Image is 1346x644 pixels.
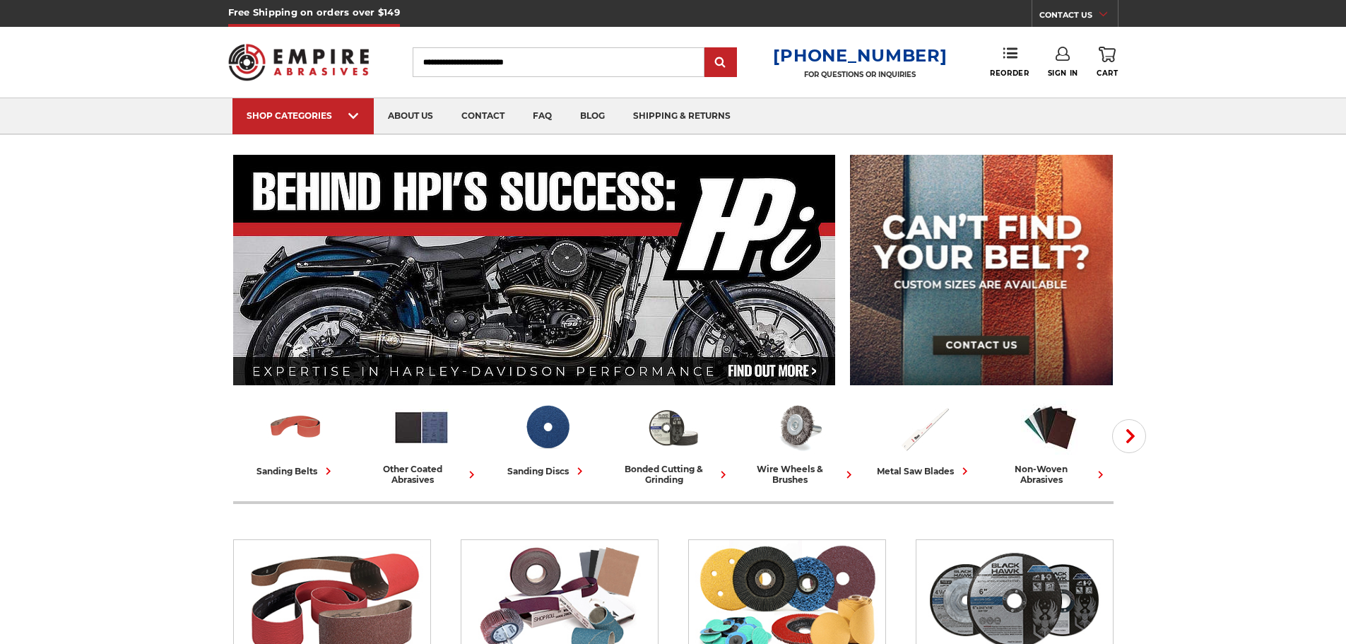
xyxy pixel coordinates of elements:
div: bonded cutting & grinding [616,464,731,485]
img: Non-woven Abrasives [1021,398,1080,457]
p: FOR QUESTIONS OR INQUIRIES [773,70,947,79]
img: Empire Abrasives [228,35,370,90]
div: other coated abrasives [365,464,479,485]
a: contact [447,98,519,134]
a: [PHONE_NUMBER] [773,45,947,66]
img: Bonded Cutting & Grinding [644,398,702,457]
a: wire wheels & brushes [742,398,856,485]
a: metal saw blades [868,398,982,479]
img: Metal Saw Blades [895,398,954,457]
div: sanding belts [256,464,336,479]
a: bonded cutting & grinding [616,398,731,485]
div: metal saw blades [877,464,972,479]
div: sanding discs [507,464,587,479]
span: Sign In [1048,69,1078,78]
img: promo banner for custom belts. [850,155,1113,385]
img: Wire Wheels & Brushes [769,398,828,457]
img: Sanding Discs [518,398,577,457]
a: other coated abrasives [365,398,479,485]
div: SHOP CATEGORIES [247,110,360,121]
a: about us [374,98,447,134]
span: Cart [1097,69,1118,78]
button: Next [1112,419,1146,453]
a: sanding belts [239,398,353,479]
span: Reorder [990,69,1029,78]
a: Reorder [990,47,1029,77]
img: Sanding Belts [266,398,325,457]
a: faq [519,98,566,134]
a: non-woven abrasives [993,398,1108,485]
input: Submit [707,49,735,77]
div: wire wheels & brushes [742,464,856,485]
a: CONTACT US [1039,7,1118,27]
div: non-woven abrasives [993,464,1108,485]
a: sanding discs [490,398,605,479]
a: Cart [1097,47,1118,78]
a: blog [566,98,619,134]
img: Banner for an interview featuring Horsepower Inc who makes Harley performance upgrades featured o... [233,155,836,385]
a: shipping & returns [619,98,745,134]
img: Other Coated Abrasives [392,398,451,457]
